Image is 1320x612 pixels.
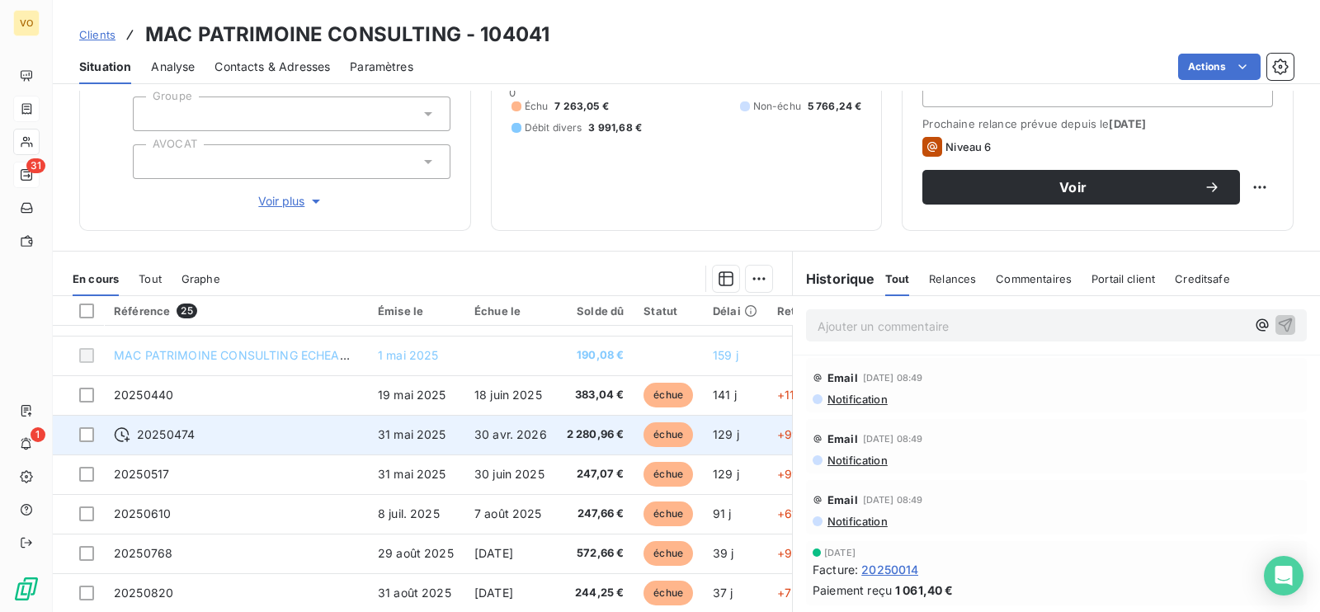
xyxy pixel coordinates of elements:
span: 141 j [713,388,737,402]
div: Émise le [378,304,455,318]
span: 159 j [713,348,738,362]
span: Commentaires [996,272,1072,285]
span: 20250440 [114,388,173,402]
span: 7 263,05 € [554,99,609,114]
span: Notification [826,393,888,406]
span: échue [643,501,693,526]
span: +111 j [777,388,806,402]
span: 383,04 € [567,387,625,403]
span: 1 061,40 € [895,581,954,599]
div: Échue le [474,304,547,318]
span: 244,25 € [567,585,625,601]
span: 247,66 € [567,506,625,522]
span: 5 766,24 € [808,99,862,114]
span: [DATE] 08:49 [863,434,923,444]
span: 19 mai 2025 [378,388,446,402]
span: Analyse [151,59,195,75]
span: Facture : [813,561,858,578]
span: En cours [73,272,119,285]
span: [DATE] 08:49 [863,495,923,505]
span: 31 mai 2025 [378,427,446,441]
img: Logo LeanPay [13,576,40,602]
button: Voir plus [133,192,450,210]
span: +99 j [777,467,806,481]
span: +99 j [777,427,806,441]
span: Paramètres [350,59,413,75]
span: 1 [31,427,45,442]
span: 31 mai 2025 [378,467,446,481]
span: Email [827,371,858,384]
span: 20250820 [114,586,173,600]
div: Solde dû [567,304,625,318]
span: Notification [826,454,888,467]
span: 7 août 2025 [474,506,542,520]
div: Open Intercom Messenger [1264,556,1303,596]
span: 31 [26,158,45,173]
span: +7 j [777,586,798,600]
span: [DATE] [1109,117,1146,130]
span: Email [827,493,858,506]
span: Situation [79,59,131,75]
span: Voir plus [258,193,324,209]
span: 39 j [713,546,734,560]
span: Email [827,432,858,445]
span: [DATE] 08:49 [863,373,923,383]
button: Actions [1178,54,1261,80]
span: Notification [826,515,888,528]
span: échue [643,581,693,605]
span: 20250014 [861,561,918,578]
span: +61 j [777,506,804,520]
span: 30 avr. 2026 [474,427,547,441]
span: Niveau 6 [945,140,991,153]
span: 2 280,96 € [567,426,625,443]
span: 572,66 € [567,545,625,562]
span: Tout [139,272,162,285]
span: MAC PATRIMOINE CONSULTING ECHEANCIER [114,348,375,362]
span: 1 mai 2025 [378,348,439,362]
span: 0 [509,86,516,99]
span: Contacts & Adresses [214,59,330,75]
div: Statut [643,304,693,318]
span: [DATE] [824,548,856,558]
div: VO [13,10,40,36]
a: Clients [79,26,115,43]
div: Retard [777,304,830,318]
span: échue [643,541,693,566]
h6: Historique [793,269,875,289]
span: 129 j [713,427,739,441]
span: Clients [79,28,115,41]
div: Référence [114,304,358,318]
span: Non-échu [753,99,801,114]
span: 20250768 [114,546,172,560]
span: Portail client [1091,272,1155,285]
span: Relances [929,272,976,285]
span: +9 j [777,546,799,560]
h3: MAC PATRIMOINE CONSULTING - 104041 [145,20,549,49]
span: [DATE] [474,546,513,560]
span: Prochaine relance prévue depuis le [922,117,1273,130]
span: 18 juin 2025 [474,388,542,402]
span: 247,07 € [567,466,625,483]
span: 129 j [713,467,739,481]
span: Échu [525,99,549,114]
span: échue [643,422,693,447]
span: Paiement reçu [813,581,892,599]
span: échue [643,462,693,487]
span: 20250610 [114,506,171,520]
input: Ajouter une valeur [147,106,160,121]
span: Débit divers [525,120,582,135]
span: 3 991,68 € [588,120,642,135]
input: Ajouter une valeur [147,154,160,169]
div: Délai [713,304,757,318]
span: 30 juin 2025 [474,467,544,481]
span: 25 [177,304,196,318]
span: Voir [942,181,1204,194]
span: 20250474 [137,426,195,443]
span: 20250517 [114,467,169,481]
span: [DATE] [474,586,513,600]
span: Tout [885,272,910,285]
span: 29 août 2025 [378,546,454,560]
span: 190,08 € [567,347,625,364]
span: 37 j [713,586,733,600]
span: échue [643,383,693,407]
